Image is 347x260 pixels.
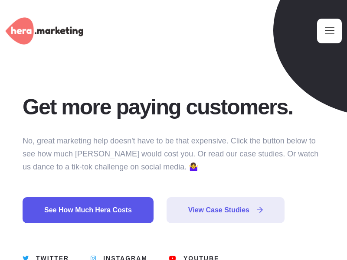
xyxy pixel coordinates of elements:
[23,197,154,223] a: See how much Hera costs
[23,134,324,191] p: No, great marketing help doesn't have to be that expensive. Click the button below to see how muc...
[23,95,324,119] h2: Get more paying customers.
[167,197,285,223] a: View Case Studies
